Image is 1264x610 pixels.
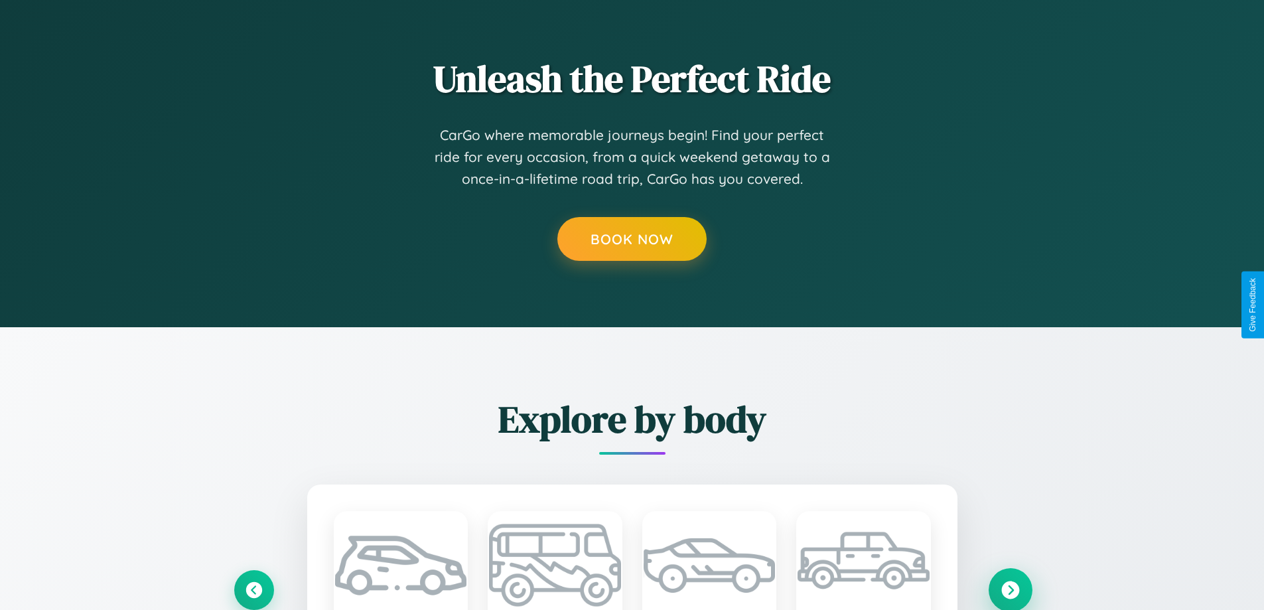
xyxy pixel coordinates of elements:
[234,394,1030,445] h2: Explore by body
[1248,278,1257,332] div: Give Feedback
[557,217,707,261] button: Book Now
[433,124,831,191] p: CarGo where memorable journeys begin! Find your perfect ride for every occasion, from a quick wee...
[234,53,1030,104] h2: Unleash the Perfect Ride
